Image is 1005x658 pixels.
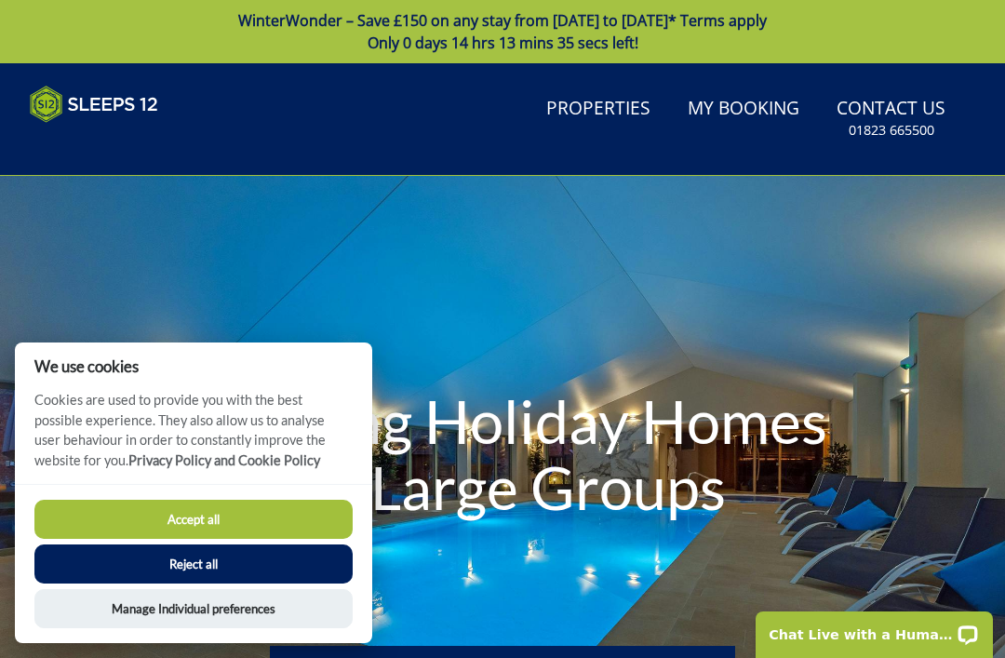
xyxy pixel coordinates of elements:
button: Accept all [34,500,353,539]
h1: Stunning Holiday Homes for Large Groups [151,351,854,558]
iframe: Customer reviews powered by Trustpilot [20,134,216,150]
button: Manage Individual preferences [34,589,353,628]
p: Cookies are used to provide you with the best possible experience. They also allow us to analyse ... [15,390,372,484]
iframe: LiveChat chat widget [744,599,1005,658]
a: Contact Us01823 665500 [829,88,953,149]
a: My Booking [680,88,807,130]
a: Privacy Policy and Cookie Policy [128,452,320,468]
a: Properties [539,88,658,130]
span: Only 0 days 14 hrs 13 mins 35 secs left! [368,33,638,53]
img: Sleeps 12 [30,86,158,123]
button: Reject all [34,544,353,584]
h2: We use cookies [15,357,372,375]
small: 01823 665500 [849,121,934,140]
